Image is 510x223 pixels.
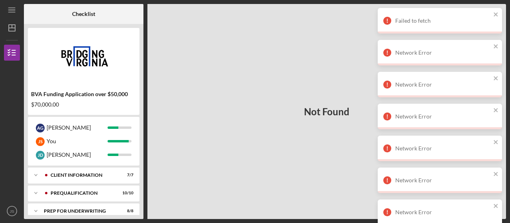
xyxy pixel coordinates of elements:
[395,113,491,120] div: Network Error
[4,203,20,219] button: JS
[395,177,491,184] div: Network Error
[395,209,491,215] div: Network Error
[36,124,45,132] div: A G
[44,209,114,213] div: Prep for Underwriting
[31,91,136,97] div: BVA Funding Application over $50,000
[47,148,108,162] div: [PERSON_NAME]
[395,18,491,24] div: Failed to fetch
[31,101,136,108] div: $70,000.00
[493,139,499,146] button: close
[493,203,499,210] button: close
[119,191,133,195] div: 10 / 10
[395,49,491,56] div: Network Error
[493,43,499,51] button: close
[119,209,133,213] div: 8 / 8
[395,81,491,88] div: Network Error
[47,121,108,134] div: [PERSON_NAME]
[72,11,95,17] b: Checklist
[28,32,139,80] img: Product logo
[36,151,45,160] div: J D
[493,75,499,83] button: close
[493,11,499,19] button: close
[395,145,491,152] div: Network Error
[51,173,114,178] div: Client Information
[47,134,108,148] div: You
[493,171,499,178] button: close
[10,209,14,213] text: JS
[51,191,114,195] div: Prequalification
[304,106,349,117] h3: Not Found
[493,107,499,114] button: close
[36,137,45,146] div: J S
[119,173,133,178] div: 7 / 7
